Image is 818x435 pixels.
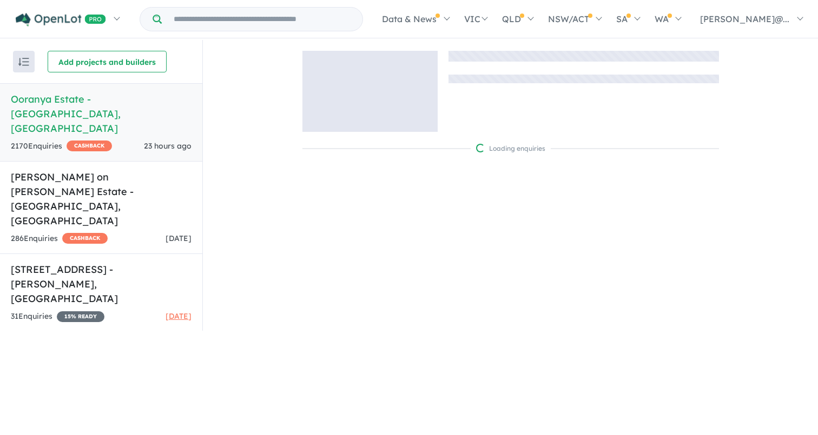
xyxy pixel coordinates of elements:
input: Try estate name, suburb, builder or developer [164,8,360,31]
div: 2170 Enquir ies [11,140,112,153]
span: [DATE] [166,311,192,321]
span: [PERSON_NAME]@... [700,14,789,24]
h5: Ooranya Estate - [GEOGRAPHIC_DATA] , [GEOGRAPHIC_DATA] [11,92,192,136]
div: 286 Enquir ies [11,232,108,245]
span: CASHBACK [62,233,108,244]
img: sort.svg [18,58,29,66]
span: 23 hours ago [144,141,192,151]
button: Add projects and builders [48,51,167,72]
h5: [PERSON_NAME] on [PERSON_NAME] Estate - [GEOGRAPHIC_DATA] , [GEOGRAPHIC_DATA] [11,170,192,228]
span: [DATE] [166,233,192,243]
h5: [STREET_ADDRESS] - [PERSON_NAME] , [GEOGRAPHIC_DATA] [11,262,192,306]
span: CASHBACK [67,140,112,151]
span: 15 % READY [57,311,104,322]
div: 31 Enquir ies [11,310,104,323]
img: Openlot PRO Logo White [16,13,106,26]
div: Loading enquiries [476,143,545,154]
